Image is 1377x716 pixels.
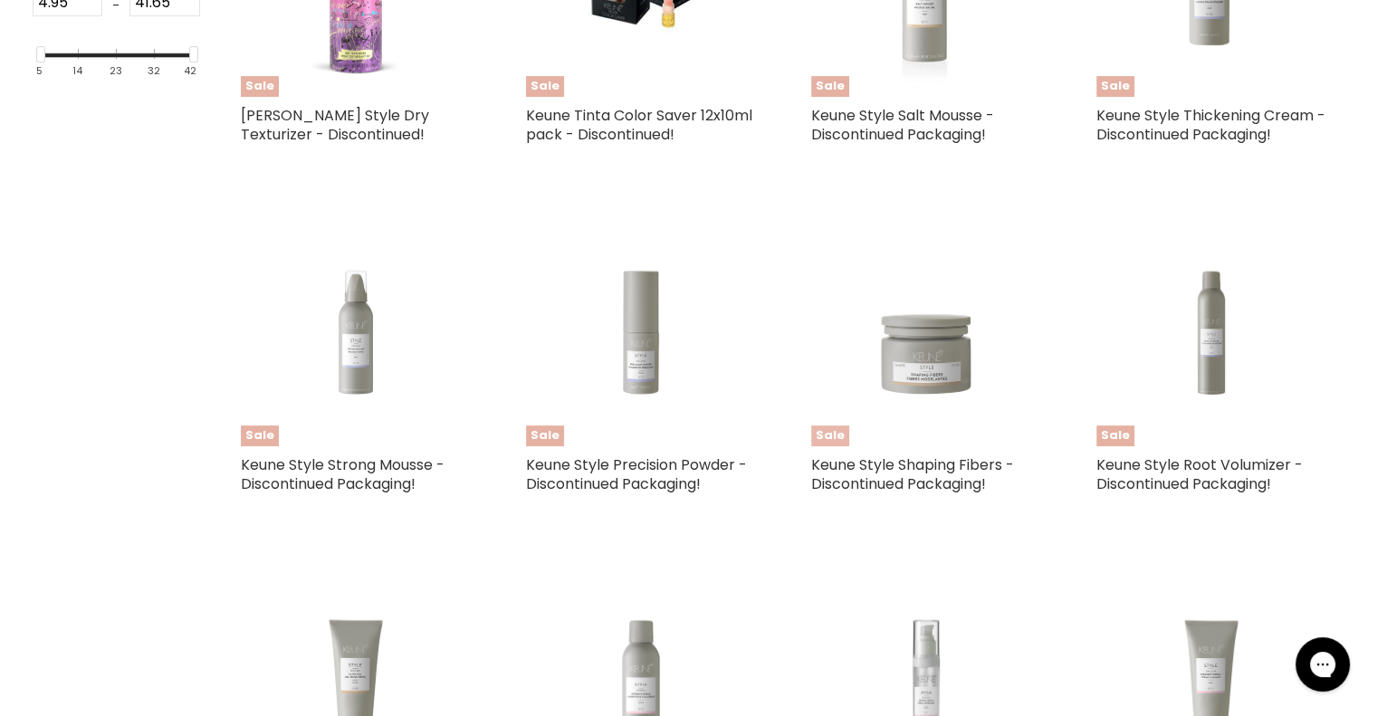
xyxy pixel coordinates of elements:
a: Keune Style Precision Powder - Discontinued Packaging!Sale [526,215,757,446]
iframe: Gorgias live chat messenger [1286,631,1359,698]
a: Keune Style Shaping Fibers - Discontinued Packaging! [811,454,1014,494]
a: Keune Style Strong Mousse - Discontinued Packaging!Sale [241,215,472,446]
a: Keune Style Root Volumizer - Discontinued Packaging! [1096,454,1303,494]
div: 23 [110,65,122,77]
span: Sale [1096,425,1134,446]
span: Sale [526,76,564,97]
img: Keune Style Precision Powder - Discontinued Packaging! [526,245,757,416]
span: Sale [526,425,564,446]
a: Keune Style Salt Mousse - Discontinued Packaging! [811,105,994,145]
div: 14 [72,65,82,77]
span: Sale [1096,76,1134,97]
img: Keune Style Strong Mousse - Discontinued Packaging! [241,245,472,416]
div: 42 [184,65,196,77]
a: Keune Tinta Color Saver 12x10ml pack - Discontinued! [526,105,752,145]
a: Keune Style Root Volumizer - Discontinued Packaging!Sale [1096,215,1327,446]
span: Sale [241,425,279,446]
span: Sale [241,76,279,97]
span: Sale [811,425,849,446]
a: Keune Style Strong Mousse - Discontinued Packaging! [241,454,445,494]
img: Keune Style Root Volumizer - Discontinued Packaging! [1096,245,1327,416]
span: Sale [811,76,849,97]
div: 32 [148,65,160,77]
a: Keune Style Thickening Cream - Discontinued Packaging! [1096,105,1325,145]
a: [PERSON_NAME] Style Dry Texturizer - Discontinued! [241,105,429,145]
a: Keune Style Precision Powder - Discontinued Packaging! [526,454,747,494]
a: Keune Style Shaping Fibers - Discontinued Packaging!Sale [811,215,1042,446]
div: 5 [36,65,43,77]
img: Keune Style Shaping Fibers - Discontinued Packaging! [811,245,1042,416]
